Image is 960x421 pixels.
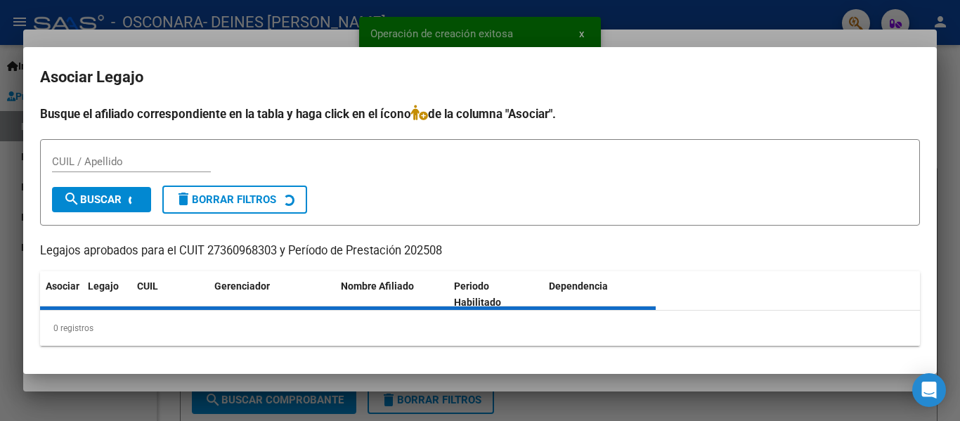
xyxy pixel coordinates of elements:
mat-icon: search [63,190,80,207]
h2: Asociar Legajo [40,64,920,91]
span: Legajo [88,280,119,292]
button: Buscar [52,187,151,212]
datatable-header-cell: Nombre Afiliado [335,271,448,318]
span: Gerenciador [214,280,270,292]
h4: Busque el afiliado correspondiente en la tabla y haga click en el ícono de la columna "Asociar". [40,105,920,123]
datatable-header-cell: Periodo Habilitado [448,271,543,318]
span: Nombre Afiliado [341,280,414,292]
datatable-header-cell: Dependencia [543,271,656,318]
span: Periodo Habilitado [454,280,501,308]
datatable-header-cell: Gerenciador [209,271,335,318]
button: Borrar Filtros [162,186,307,214]
span: Borrar Filtros [175,193,276,206]
datatable-header-cell: CUIL [131,271,209,318]
mat-icon: delete [175,190,192,207]
span: Buscar [63,193,122,206]
datatable-header-cell: Asociar [40,271,82,318]
span: Asociar [46,280,79,292]
div: 0 registros [40,311,920,346]
span: Dependencia [549,280,608,292]
div: Open Intercom Messenger [912,373,946,407]
datatable-header-cell: Legajo [82,271,131,318]
span: CUIL [137,280,158,292]
p: Legajos aprobados para el CUIT 27360968303 y Período de Prestación 202508 [40,242,920,260]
